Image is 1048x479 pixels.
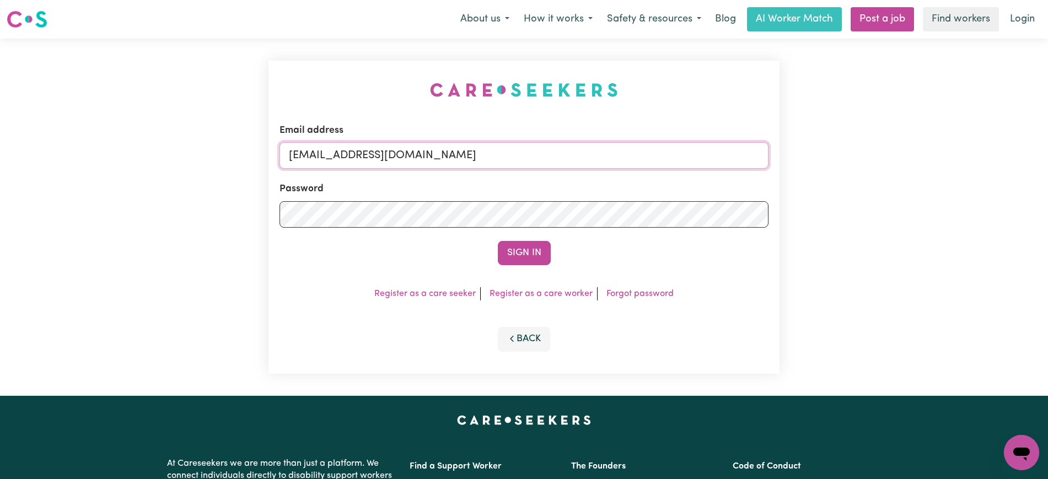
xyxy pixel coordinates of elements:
button: Sign In [498,241,551,265]
a: Register as a care seeker [374,289,476,298]
button: About us [453,8,517,31]
a: Post a job [851,7,914,31]
button: Safety & resources [600,8,708,31]
a: The Founders [571,462,626,471]
a: Find workers [923,7,999,31]
a: Blog [708,7,743,31]
a: Register as a care worker [490,289,593,298]
iframe: Button to launch messaging window [1004,435,1039,470]
button: Back [498,327,551,351]
a: Find a Support Worker [410,462,502,471]
button: How it works [517,8,600,31]
a: Careseekers logo [7,7,47,32]
a: Careseekers home page [457,416,591,424]
a: Code of Conduct [733,462,801,471]
img: Careseekers logo [7,9,47,29]
a: Forgot password [606,289,674,298]
label: Email address [280,123,343,138]
a: Login [1003,7,1041,31]
input: Email address [280,142,768,169]
label: Password [280,182,324,196]
a: AI Worker Match [747,7,842,31]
